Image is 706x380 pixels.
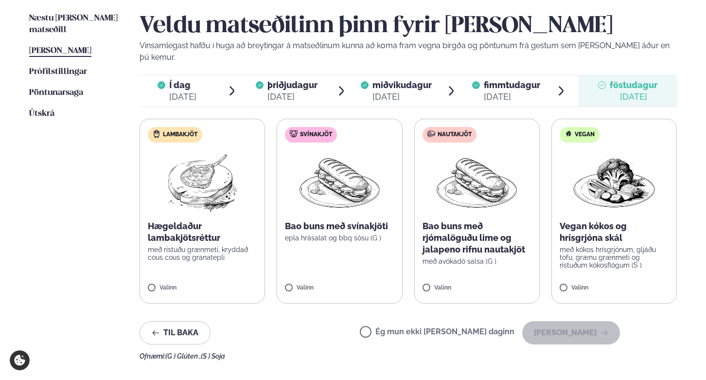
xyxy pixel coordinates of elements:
img: Panini.png [434,150,520,213]
p: Bao buns með svínakjöti [285,220,394,232]
span: (S ) Soja [201,352,225,360]
span: miðvikudagur [372,80,432,90]
p: Vinsamlegast hafðu í huga að breytingar á matseðlinum kunna að koma fram vegna birgða og pöntunum... [140,40,677,63]
div: [DATE] [610,91,657,103]
img: Vegan.svg [565,130,572,138]
img: beef.svg [427,130,435,138]
p: Hægeldaður lambakjötsréttur [148,220,257,244]
a: [PERSON_NAME] [29,45,91,57]
span: (G ) Glúten , [165,352,201,360]
div: [DATE] [484,91,540,103]
span: Svínakjöt [300,131,332,139]
img: Vegan.png [571,150,657,213]
span: Í dag [169,79,196,91]
p: Vegan kókos og hrísgrjóna skál [560,220,669,244]
p: með ristuðu grænmeti, kryddað cous cous og granatepli [148,246,257,261]
span: þriðjudagur [267,80,318,90]
a: Cookie settings [10,350,30,370]
span: fimmtudagur [484,80,540,90]
a: Útskrá [29,108,54,120]
img: Lamb.svg [153,130,160,138]
span: Vegan [575,131,595,139]
div: [DATE] [372,91,432,103]
a: Pöntunarsaga [29,87,83,99]
img: pork.svg [290,130,298,138]
span: [PERSON_NAME] [29,47,91,55]
h2: Veldu matseðilinn þinn fyrir [PERSON_NAME] [140,13,677,40]
span: föstudagur [610,80,657,90]
div: [DATE] [169,91,196,103]
span: Næstu [PERSON_NAME] matseðill [29,14,118,34]
a: Næstu [PERSON_NAME] matseðill [29,13,120,36]
div: Ofnæmi: [140,352,677,360]
span: Útskrá [29,109,54,118]
p: með kókos hrísgrjónum, gljáðu tofu, grænu grænmeti og ristuðum kókosflögum (S ) [560,246,669,269]
p: Bao buns með rjómalöguðu lime og jalapeno rifnu nautakjöt [423,220,531,255]
button: [PERSON_NAME] [522,321,620,344]
a: Prófílstillingar [29,66,87,78]
span: Prófílstillingar [29,68,87,76]
div: [DATE] [267,91,318,103]
span: Nautakjöt [438,131,472,139]
span: Lambakjöt [163,131,197,139]
img: Panini.png [297,150,383,213]
p: með avókadó salsa (G ) [423,257,531,265]
p: epla hrásalat og bbq sósu (G ) [285,234,394,242]
span: Pöntunarsaga [29,89,83,97]
img: Lamb-Meat.png [159,150,246,213]
button: Til baka [140,321,211,344]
